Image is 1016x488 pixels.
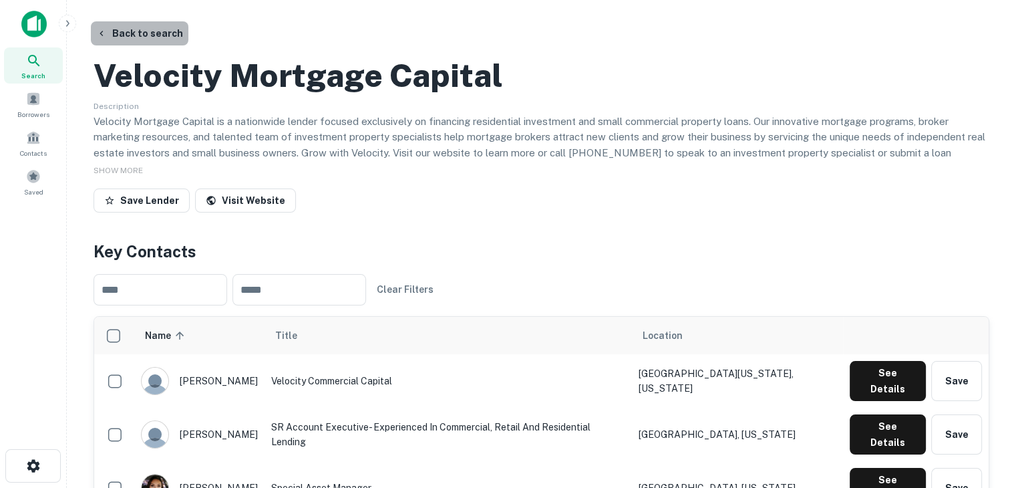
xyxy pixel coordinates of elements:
a: Contacts [4,125,63,161]
button: Save [931,361,982,401]
h2: Velocity Mortgage Capital [94,56,503,95]
a: Saved [4,164,63,200]
th: Name [134,317,265,354]
span: Title [275,328,315,344]
iframe: Chat Widget [949,381,1016,445]
span: Saved [24,187,43,197]
button: See Details [850,361,926,401]
a: Search [4,47,63,84]
button: Save Lender [94,189,190,213]
a: Borrowers [4,86,63,122]
span: Contacts [20,148,47,158]
div: [PERSON_NAME] [141,367,258,395]
span: Description [94,102,139,111]
img: 9c8pery4andzj6ohjkjp54ma2 [142,421,168,448]
th: Location [632,317,843,354]
img: 9c8pery4andzj6ohjkjp54ma2 [142,368,168,394]
button: Save [931,414,982,455]
span: Name [145,328,188,344]
button: Back to search [91,21,188,45]
p: Velocity Mortgage Capital is a nationwide lender focused exclusively on financing residential inv... [94,114,989,176]
span: Borrowers [17,109,49,120]
td: [GEOGRAPHIC_DATA][US_STATE], [US_STATE] [632,354,843,408]
button: See Details [850,414,926,455]
td: Velocity Commercial Capital [265,354,632,408]
span: SHOW MORE [94,166,143,175]
h4: Key Contacts [94,239,989,263]
span: Location [643,328,683,344]
button: Clear Filters [371,277,439,301]
img: capitalize-icon.png [21,11,47,37]
div: [PERSON_NAME] [141,420,258,449]
span: Search [21,70,45,81]
th: Title [265,317,632,354]
td: [GEOGRAPHIC_DATA], [US_STATE] [632,408,843,461]
a: Visit Website [195,189,296,213]
td: SR Account Executive- Experienced in Commercial, Retail and Residential Lending [265,408,632,461]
